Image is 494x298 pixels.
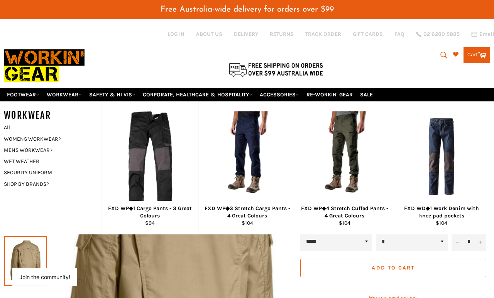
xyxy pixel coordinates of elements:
[101,101,198,234] a: FXD WP◆1 Cargo Pants - 4 Great Colours - Workin' Gear FXD WP◆1 Cargo Pants - 3 Great Colours $94
[423,32,460,37] span: 02 6280 5885
[416,32,460,37] a: 02 6280 5885
[228,61,324,77] img: Flat $9.95 shipping Australia wide
[393,101,490,234] a: FXD WD◆1 Work Denim with knee pad pockets - Workin' Gear FXD WD◆1 Work Denim with knee pad pocket...
[198,101,296,234] a: FXD WP◆3 Stretch Cargo Pants - 4 Great Colours - Workin' Gear FXD WP◆3 Stretch Cargo Pants - 4 Gr...
[167,31,184,37] a: Log in
[398,219,485,227] div: $104
[140,88,255,101] a: CORPORATE, HEALTHCARE & HOSPITALITY
[4,88,42,101] a: FOOTWEAR
[257,88,302,101] a: ACCESSORIES
[464,47,490,63] a: Cart
[357,88,376,101] a: SALE
[296,101,393,234] a: FXD WP◆4 Stretch Cuffed Pants - 4 Great Colours - Workin' Gear FXD WP◆4 Stretch Cuffed Pants - 4 ...
[300,259,486,277] button: Add to Cart
[107,219,194,227] div: $94
[161,5,334,13] span: Free Australia-wide delivery for orders over $99
[452,232,463,251] button: Reduce item quantity by one
[217,111,277,202] img: FXD WP◆3 Stretch Cargo Pants - 4 Great Colours - Workin' Gear
[204,205,291,220] div: FXD WP◆3 Stretch Cargo Pants - 4 Great Colours
[403,118,480,195] img: FXD WD◆1 Work Denim with knee pad pockets - Workin' Gear
[303,88,356,101] a: RE-WORKIN' GEAR
[234,30,258,38] a: DELIVERY
[301,205,388,220] div: FXD WP◆4 Stretch Cuffed Pants - 4 Great Colours
[270,30,294,38] a: RETURNS
[19,274,70,280] button: Join the community!
[4,109,101,122] h5: WORKWEAR
[301,219,388,227] div: $104
[353,30,383,38] a: GIFT CARDS
[305,30,341,38] a: TRACK ORDER
[398,205,485,220] div: FXD WD◆1 Work Denim with knee pad pockets
[471,31,494,37] a: Email
[372,264,414,271] span: Add to Cart
[126,111,174,202] img: FXD WP◆1 Cargo Pants - 4 Great Colours - Workin' Gear
[196,30,222,38] a: ABOUT US
[44,88,85,101] a: WORKWEAR
[86,88,139,101] a: SAFETY & HI VIS
[107,205,194,220] div: FXD WP◆1 Cargo Pants - 3 Great Colours
[394,30,404,38] a: FAQ
[204,219,291,227] div: $104
[4,44,85,88] img: Workin Gear leaders in Workwear, Safety Boots, PPE, Uniforms. Australia's No.1 in Workwear
[314,111,375,202] img: FXD WP◆4 Stretch Cuffed Pants - 4 Great Colours - Workin' Gear
[475,232,486,251] button: Increase item quantity by one
[479,32,494,37] span: Email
